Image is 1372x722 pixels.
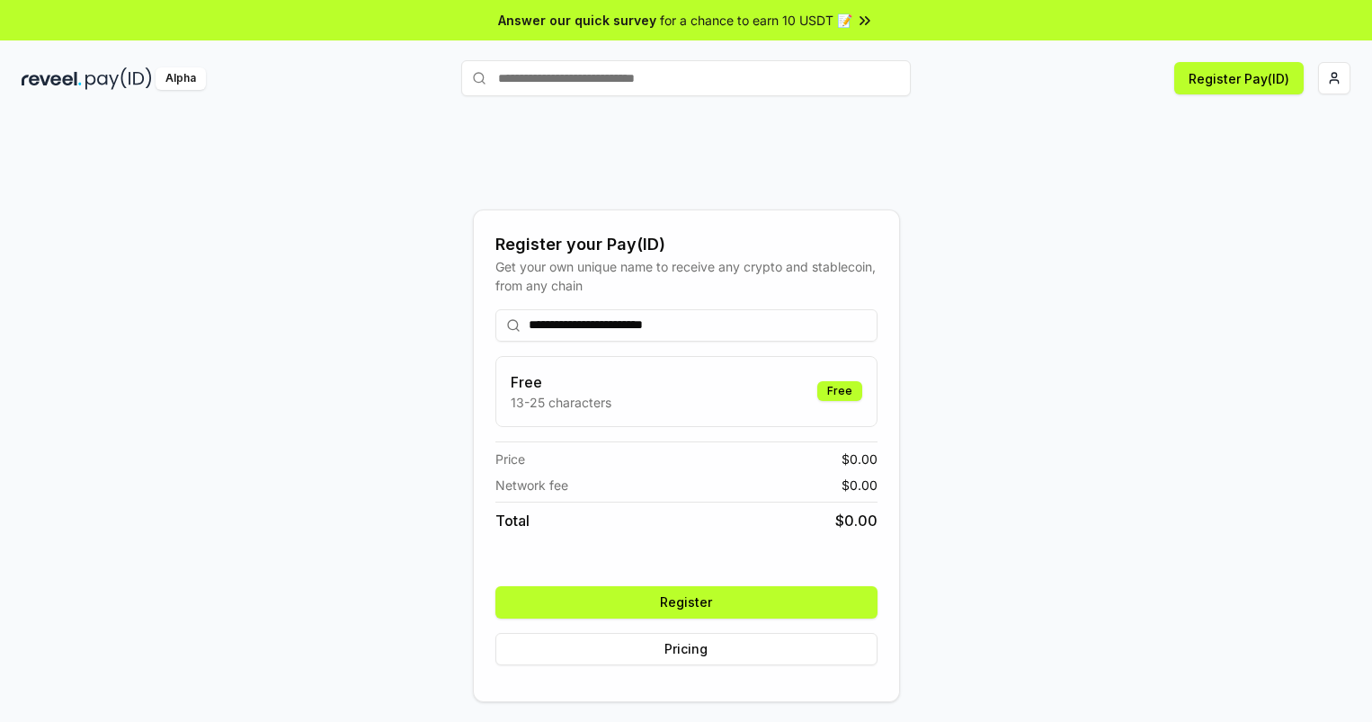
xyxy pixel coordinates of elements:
[495,450,525,468] span: Price
[498,11,656,30] span: Answer our quick survey
[495,232,878,257] div: Register your Pay(ID)
[22,67,82,90] img: reveel_dark
[817,381,862,401] div: Free
[495,586,878,619] button: Register
[842,450,878,468] span: $ 0.00
[835,510,878,531] span: $ 0.00
[495,257,878,295] div: Get your own unique name to receive any crypto and stablecoin, from any chain
[156,67,206,90] div: Alpha
[511,371,611,393] h3: Free
[495,476,568,495] span: Network fee
[495,510,530,531] span: Total
[842,476,878,495] span: $ 0.00
[85,67,152,90] img: pay_id
[511,393,611,412] p: 13-25 characters
[495,633,878,665] button: Pricing
[1174,62,1304,94] button: Register Pay(ID)
[660,11,852,30] span: for a chance to earn 10 USDT 📝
